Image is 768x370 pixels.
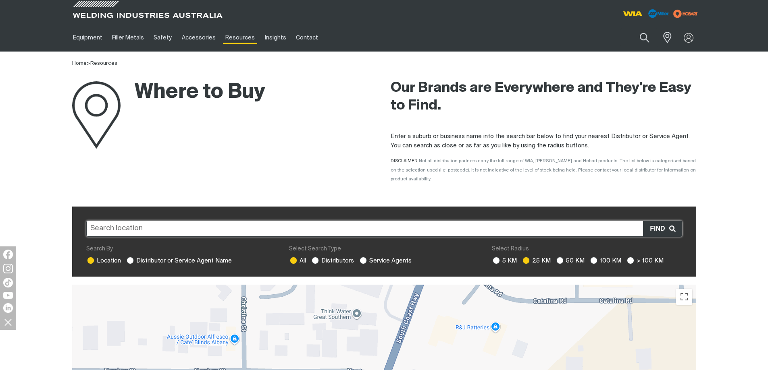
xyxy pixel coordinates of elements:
[1,315,15,329] img: hide socials
[359,258,412,264] label: Service Agents
[3,250,13,259] img: Facebook
[3,278,13,287] img: TikTok
[522,258,551,264] label: 25 KM
[391,159,696,181] span: DISCLAIMER:
[391,159,696,181] span: Not all distribution partners carry the full range of WIA, [PERSON_NAME] and Hobart products. The...
[72,79,265,105] h1: Where to Buy
[86,245,276,253] div: Search By
[3,292,13,299] img: YouTube
[87,61,90,66] span: >
[86,221,682,237] input: Search location
[311,258,354,264] label: Distributors
[631,28,658,47] button: Search products
[289,258,306,264] label: All
[177,24,221,52] a: Accessories
[589,258,621,264] label: 100 KM
[643,221,681,236] button: Find
[86,258,121,264] label: Location
[671,8,700,20] img: miller
[107,24,149,52] a: Filler Metals
[492,258,517,264] label: 5 KM
[676,289,692,305] button: Toggle fullscreen view
[391,79,696,115] h2: Our Brands are Everywhere and They're Easy to Find.
[492,245,682,253] div: Select Radius
[90,61,117,66] a: Resources
[391,132,696,150] p: Enter a suburb or business name into the search bar below to find your nearest Distributor or Ser...
[3,264,13,273] img: Instagram
[289,245,479,253] div: Select Search Type
[68,24,542,52] nav: Main
[626,258,664,264] label: > 100 KM
[620,28,658,47] input: Product name or item number...
[72,61,87,66] a: Home
[260,24,291,52] a: Insights
[68,24,107,52] a: Equipment
[291,24,323,52] a: Contact
[221,24,260,52] a: Resources
[126,258,232,264] label: Distributor or Service Agent Name
[650,223,669,234] span: Find
[149,24,177,52] a: Safety
[556,258,585,264] label: 50 KM
[3,303,13,313] img: LinkedIn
